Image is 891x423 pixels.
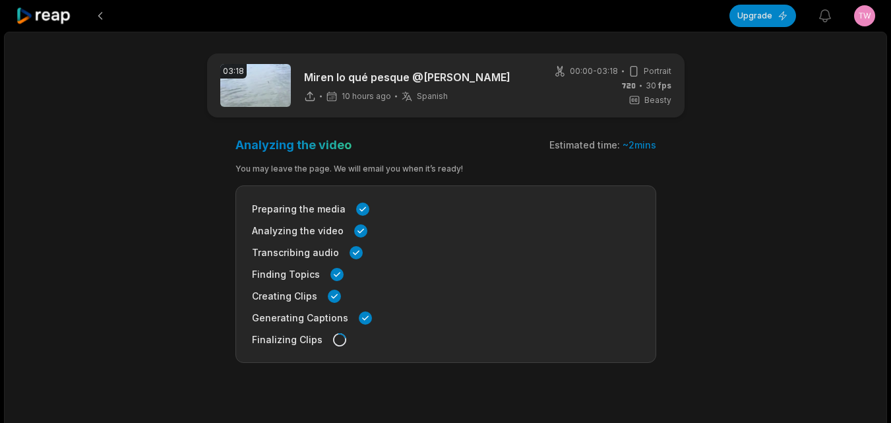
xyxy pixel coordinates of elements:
span: Finalizing Clips [252,333,323,346]
span: Portrait [644,65,671,77]
span: Creating Clips [252,289,317,303]
div: 03:18 [220,64,247,79]
span: 30 [646,80,671,92]
div: Estimated time: [549,139,656,152]
span: Preparing the media [252,202,346,216]
p: Miren lo qué pesque @[PERSON_NAME] [304,69,510,85]
div: You may leave the page. We will email you when it’s ready! [235,163,656,175]
span: Finding Topics [252,267,320,281]
span: Analyzing the video [252,224,344,238]
h3: Analyzing the video [235,137,352,152]
span: 10 hours ago [342,91,391,102]
span: Beasty [644,94,671,106]
button: Upgrade [729,5,796,27]
span: Spanish [417,91,448,102]
span: fps [658,81,671,90]
span: ~ 2 mins [623,139,656,150]
span: 00:00 - 03:18 [570,65,618,77]
span: Transcribing audio [252,245,339,259]
span: Generating Captions [252,311,348,325]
